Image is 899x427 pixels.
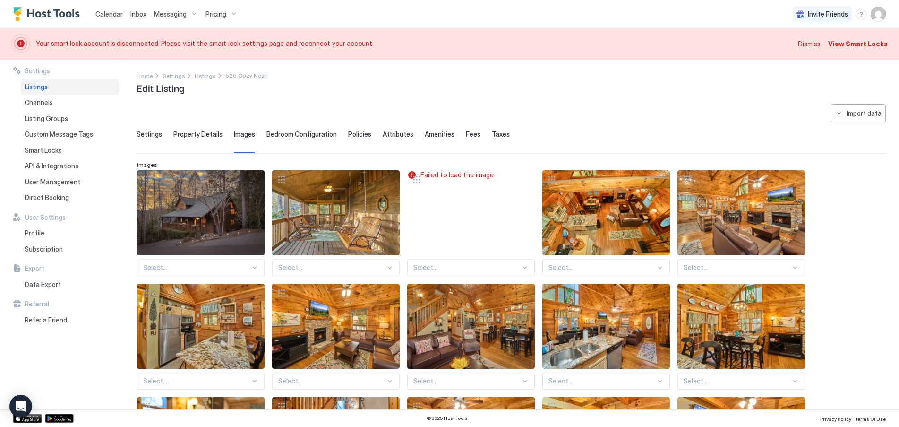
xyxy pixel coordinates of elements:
[137,70,153,80] a: Home
[266,130,337,139] span: Bedroom Configuration
[137,161,157,168] span: Images
[163,70,185,80] div: Breadcrumb
[828,39,888,49] div: View Smart Locks
[542,284,670,369] div: View image
[25,83,48,91] span: Listings
[163,70,185,80] a: Settings
[21,126,119,142] a: Custom Message Tags
[831,104,886,122] button: Import data
[137,72,153,79] span: Home
[798,39,821,49] div: Dismiss
[25,67,50,75] span: Settings
[25,213,66,222] span: User Settings
[856,9,867,20] div: menu
[25,264,44,273] span: Export
[21,79,119,95] a: Listings
[173,130,223,139] span: Property Details
[466,130,480,139] span: Fees
[25,280,61,289] span: Data Export
[225,72,266,79] span: Breadcrumb
[425,130,454,139] span: Amenities
[820,416,851,422] span: Privacy Policy
[21,190,119,206] a: Direct Booking
[542,170,670,255] div: View image
[195,70,216,80] div: Breadcrumb
[9,395,32,418] div: Open Intercom Messenger
[272,170,400,255] div: View image
[21,241,119,257] a: Subscription
[25,229,44,237] span: Profile
[21,158,119,174] a: API & Integrations
[234,130,255,139] span: Images
[13,7,84,21] a: Host Tools Logo
[677,284,805,369] div: View image
[871,7,886,22] div: User profile
[21,312,119,328] a: Refer a Friend
[25,193,69,202] span: Direct Booking
[272,284,400,369] div: View image
[25,178,80,186] span: User Management
[407,284,535,369] div: View image
[137,70,153,80] div: Breadcrumb
[25,300,49,308] span: Referral
[383,130,413,139] span: Attributes
[21,142,119,158] a: Smart Locks
[45,414,74,423] a: Google Play Store
[21,111,119,127] a: Listing Groups
[36,39,792,48] span: Please visit the smart lock settings page and reconnect your account.
[820,413,851,423] a: Privacy Policy
[420,171,531,179] span: Failed to load the image
[808,10,848,18] span: Invite Friends
[205,10,226,18] span: Pricing
[137,80,184,95] span: Edit Listing
[21,174,119,190] a: User Management
[195,72,216,79] span: Listings
[95,9,123,19] a: Calendar
[130,9,146,19] a: Inbox
[13,414,42,423] a: App Store
[154,10,187,18] span: Messaging
[163,72,185,79] span: Settings
[195,70,216,80] a: Listings
[855,416,886,422] span: Terms Of Use
[25,245,63,253] span: Subscription
[137,130,162,139] span: Settings
[25,316,67,324] span: Refer a Friend
[427,415,468,421] span: © 2025 Host Tools
[25,146,62,155] span: Smart Locks
[21,277,119,293] a: Data Export
[95,10,123,18] span: Calendar
[492,130,510,139] span: Taxes
[36,39,161,47] span: Your smart lock account is disconnected.
[21,225,119,241] a: Profile
[25,98,53,107] span: Channels
[677,170,805,255] div: View image
[25,114,68,123] span: Listing Groups
[130,10,146,18] span: Inbox
[137,170,265,255] div: View image
[348,130,371,139] span: Policies
[847,108,882,118] div: Import data
[21,95,119,111] a: Channels
[855,413,886,423] a: Terms Of Use
[25,162,78,170] span: API & Integrations
[137,284,265,369] div: View image
[25,130,93,139] span: Custom Message Tags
